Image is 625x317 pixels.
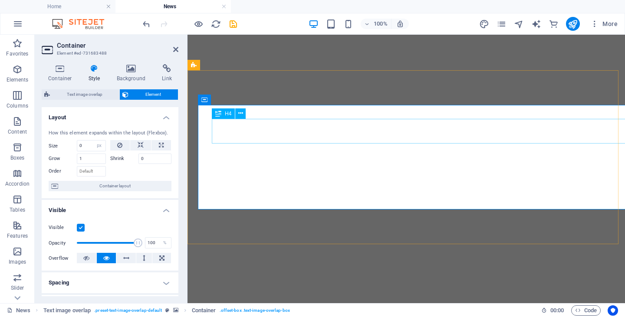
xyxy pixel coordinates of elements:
[10,206,25,213] p: Tables
[608,305,618,316] button: Usercentrics
[82,64,110,82] h4: Style
[49,166,77,176] label: Order
[49,144,77,148] label: Size
[53,89,117,100] span: Text image overlap
[479,19,489,29] i: Design (Ctrl+Alt+Y)
[9,258,26,265] p: Images
[42,64,82,82] h4: Container
[396,20,404,28] i: On resize automatically adjust zoom level to fit chosen device.
[57,42,178,49] h2: Container
[49,154,77,164] label: Grow
[5,180,30,187] p: Accordion
[514,19,524,29] button: navigator
[42,272,178,293] h4: Spacing
[541,305,564,316] h6: Session time
[57,49,161,57] h3: Element #ed-731683488
[531,19,542,29] button: text_generator
[42,295,178,316] h4: Border
[49,222,77,233] label: Visible
[220,305,290,316] span: . offset-box .text-image-overlap-box
[550,305,564,316] span: 00 00
[497,19,507,29] i: Pages (Ctrl+Alt+S)
[165,308,169,313] i: This element is a customizable preset
[568,19,578,29] i: Publish
[141,19,151,29] button: undo
[77,154,106,164] input: Default
[211,19,221,29] i: Reload page
[514,19,524,29] i: Navigator
[173,308,178,313] i: This element contains a background
[228,19,238,29] i: Save (Ctrl+S)
[497,19,507,29] button: pages
[49,241,77,245] label: Opacity
[49,253,77,264] label: Overflow
[228,19,238,29] button: save
[141,19,151,29] i: Undo: Change opacity (Ctrl+Z)
[361,19,391,29] button: 100%
[571,305,601,316] button: Code
[7,232,28,239] p: Features
[7,102,28,109] p: Columns
[549,19,559,29] i: Commerce
[10,154,25,161] p: Boxes
[6,50,28,57] p: Favorites
[159,238,171,248] div: %
[131,89,175,100] span: Element
[211,19,221,29] button: reload
[225,111,231,116] span: H4
[8,128,27,135] p: Content
[590,20,618,28] span: More
[138,154,172,164] input: Default
[94,305,162,316] span: . preset-text-image-overlap-default
[7,305,30,316] a: Click to cancel selection. Double-click to open Pages
[556,307,558,314] span: :
[115,2,231,11] h4: News
[49,181,171,191] button: Container layout
[575,305,597,316] span: Code
[42,107,178,123] h4: Layout
[49,130,171,137] div: How this element expands within the layout (Flexbox).
[110,64,156,82] h4: Background
[7,76,29,83] p: Elements
[42,200,178,216] h4: Visible
[43,305,91,316] span: Click to select. Double-click to edit
[61,181,169,191] span: Container layout
[531,19,541,29] i: AI Writer
[155,64,178,82] h4: Link
[549,19,559,29] button: commerce
[43,305,290,316] nav: breadcrumb
[110,154,138,164] label: Shrink
[11,284,24,291] p: Slider
[479,19,490,29] button: design
[587,17,621,31] button: More
[42,89,119,100] button: Text image overlap
[50,19,115,29] img: Editor Logo
[192,305,216,316] span: Click to select. Double-click to edit
[566,17,580,31] button: publish
[374,19,388,29] h6: 100%
[77,166,106,176] input: Default
[120,89,178,100] button: Element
